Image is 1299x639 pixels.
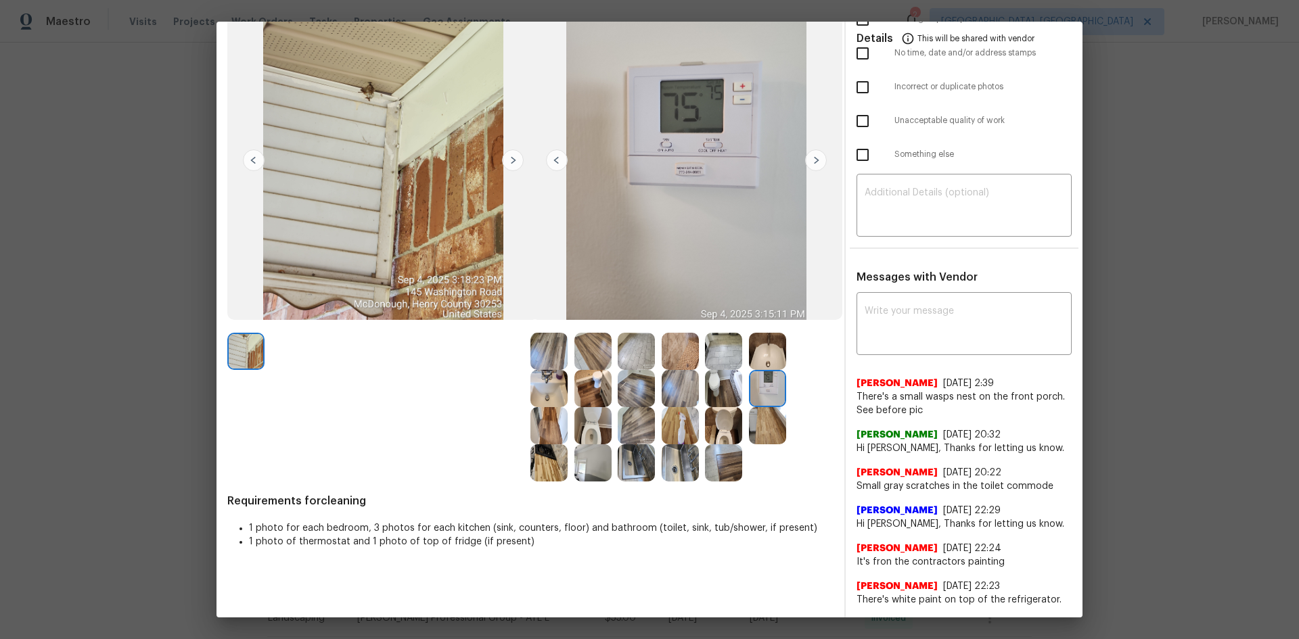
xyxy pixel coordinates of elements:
div: Incorrect or duplicate photos [846,70,1082,104]
li: 1 photo of thermostat and 1 photo of top of fridge (if present) [249,535,834,548]
span: Hi [PERSON_NAME], Thanks for letting us know. [857,517,1072,531]
span: [DATE] 2:39 [943,379,994,388]
li: 1 photo for each bedroom, 3 photos for each kitchen (sink, counters, floor) and bathroom (toilet,... [249,521,834,535]
span: Something else [894,149,1072,160]
span: This will be shared with vendor [917,22,1034,54]
span: [DATE] 20:32 [943,430,1001,440]
span: Unacceptable quality of work [894,115,1072,126]
span: [DATE] 22:24 [943,544,1001,553]
span: Small gray scratches in the toilet commode [857,479,1072,493]
span: Incorrect or duplicate photos [894,81,1072,93]
span: Requirements for cleaning [227,494,834,508]
span: [PERSON_NAME] [857,428,938,442]
span: [DATE] 22:29 [943,506,1001,515]
span: Messages with Vendor [857,272,978,283]
img: right-chevron-button-url [502,149,524,171]
span: [PERSON_NAME] [857,504,938,517]
span: [PERSON_NAME] [857,579,938,593]
div: Something else [846,138,1082,172]
span: There's a small wasps nest on the front porch. See before pic [857,390,1072,417]
span: [PERSON_NAME] [857,377,938,390]
span: [PERSON_NAME] [857,466,938,479]
div: Unacceptable quality of work [846,104,1082,138]
span: It's fron the contractors painting [857,555,1072,569]
img: right-chevron-button-url [805,149,827,171]
span: [PERSON_NAME] [857,542,938,555]
span: [DATE] 22:23 [943,582,1000,591]
span: Hi [PERSON_NAME], Thanks for letting us know. [857,442,1072,455]
img: left-chevron-button-url [546,149,568,171]
span: [DATE] 20:22 [943,468,1001,477]
span: There's white paint on top of the refrigerator. [857,593,1072,607]
img: left-chevron-button-url [243,149,265,171]
span: Details [857,22,893,54]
